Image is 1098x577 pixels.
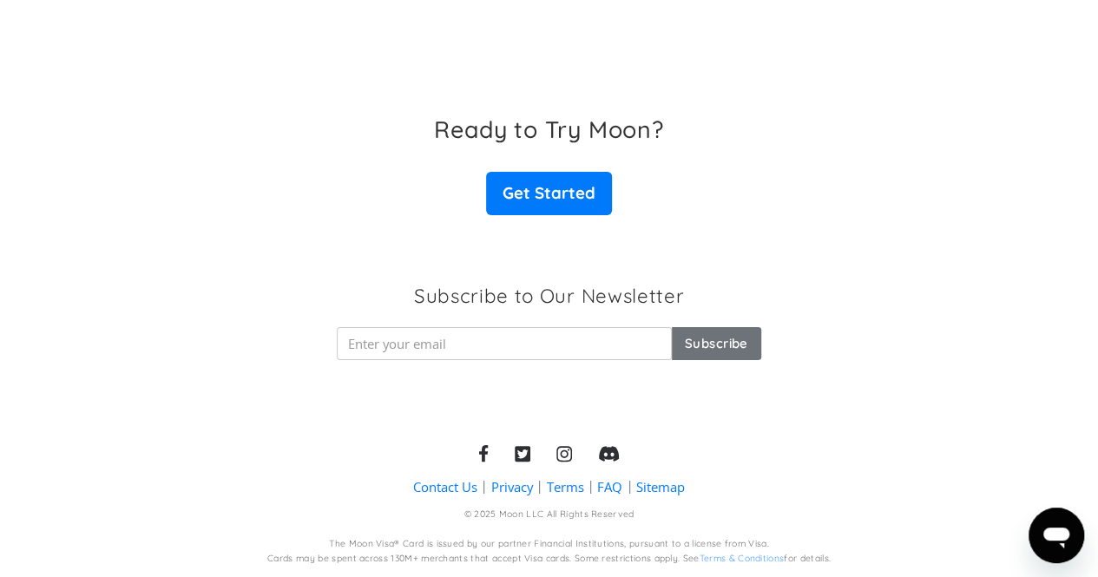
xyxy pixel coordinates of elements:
a: Sitemap [636,478,685,496]
h3: Subscribe to Our Newsletter [414,283,684,310]
a: FAQ [597,478,622,496]
input: Enter your email [337,327,671,360]
form: Newsletter Form [337,327,760,360]
div: The Moon Visa® Card is issued by our partner Financial Institutions, pursuant to a license from V... [329,538,769,551]
a: Terms [547,478,584,496]
div: © 2025 Moon LLC All Rights Reserved [464,508,634,521]
a: Privacy [491,478,533,496]
input: Subscribe [672,327,761,360]
a: Get Started [486,172,611,215]
a: Contact Us [413,478,477,496]
div: Cards may be spent across 130M+ merchants that accept Visa cards. Some restrictions apply. See fo... [267,553,831,566]
a: Terms & Conditions [699,553,784,564]
h3: Ready to Try Moon? [434,115,663,143]
iframe: Button to launch messaging window [1029,508,1084,563]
